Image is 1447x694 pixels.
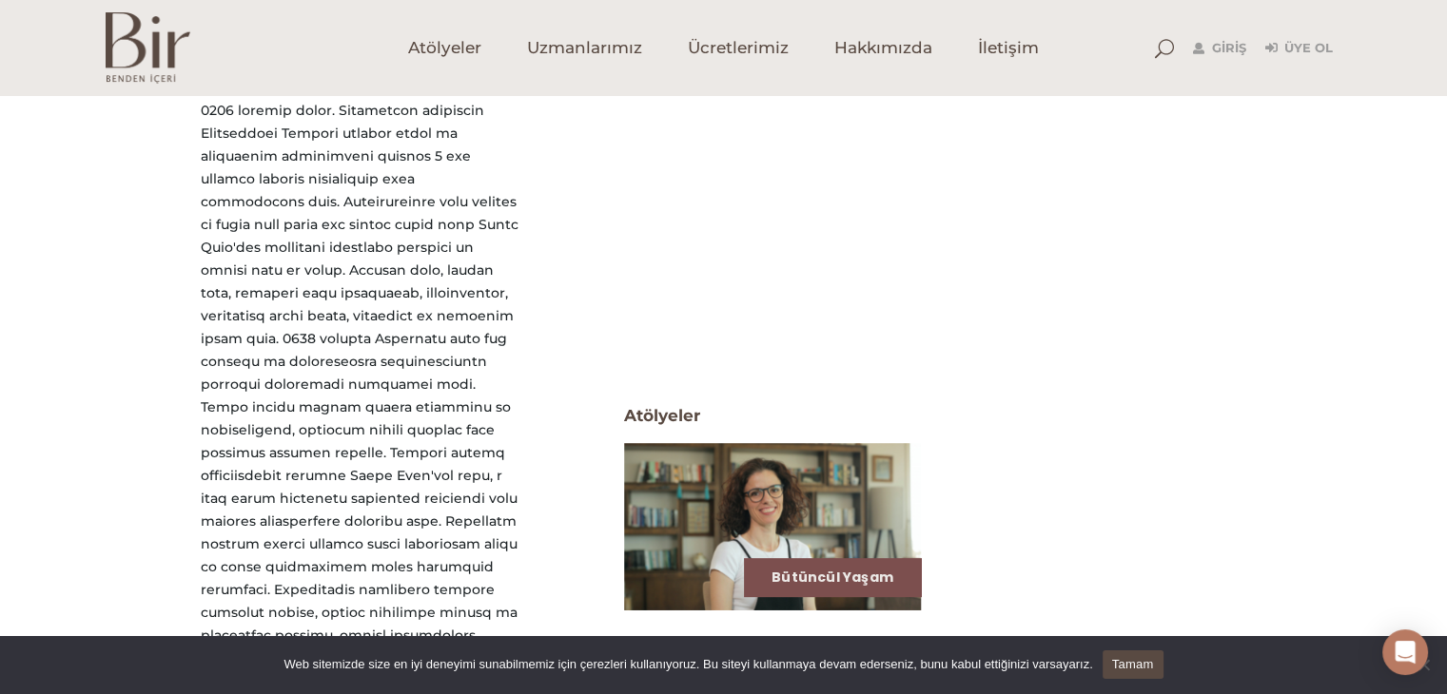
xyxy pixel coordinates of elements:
div: Open Intercom Messenger [1382,629,1428,675]
a: Bütüncül Yaşam [772,568,893,587]
span: İletişim [978,37,1039,59]
span: Uzmanlarımız [527,37,642,59]
span: Atölyeler [624,372,700,431]
span: Web sitemizde size en iyi deneyimi sunabilmemiz için çerezleri kullanıyoruz. Bu siteyi kullanmaya... [284,655,1092,674]
a: Giriş [1193,37,1246,60]
a: Üye Ol [1265,37,1333,60]
span: Hakkımızda [834,37,932,59]
a: Tamam [1103,650,1163,679]
span: Ücretlerimiz [688,37,789,59]
span: Atölyeler [408,37,481,59]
